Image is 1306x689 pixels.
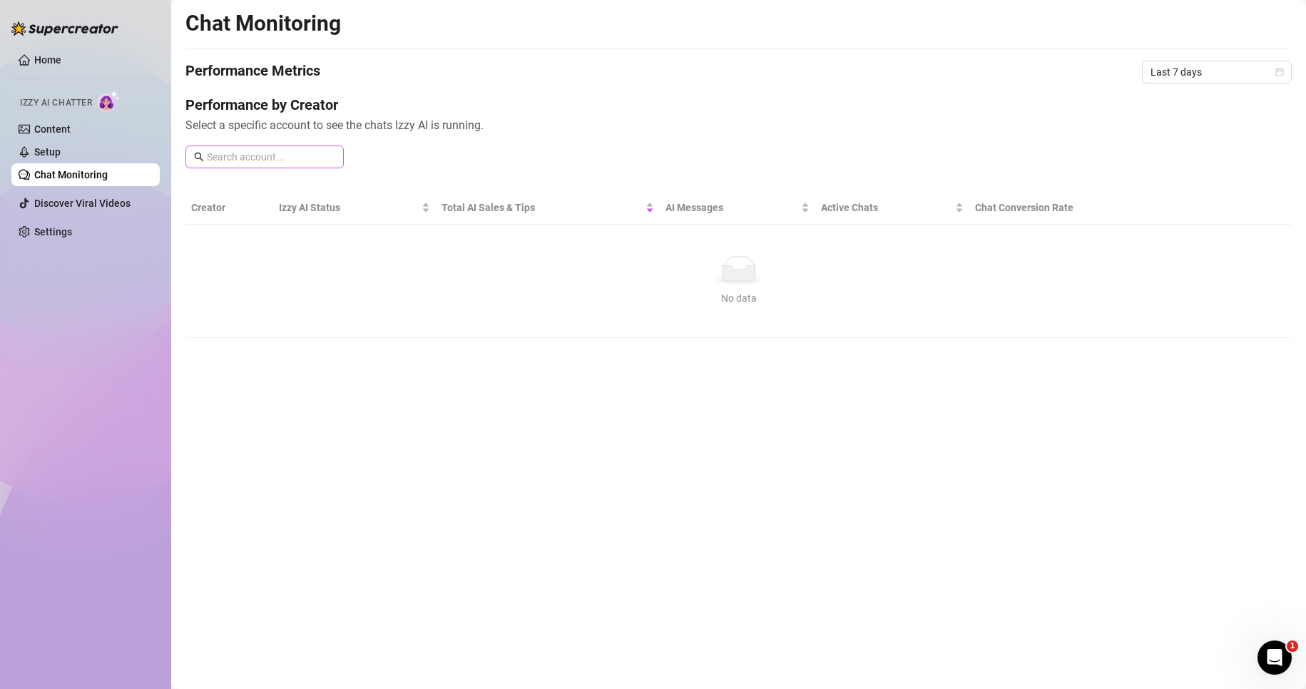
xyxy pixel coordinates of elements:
[279,200,419,215] span: Izzy AI Status
[185,61,320,83] h4: Performance Metrics
[442,200,643,215] span: Total AI Sales & Tips
[273,191,436,225] th: Izzy AI Status
[197,290,1280,306] div: No data
[34,54,61,66] a: Home
[1287,640,1298,652] span: 1
[185,10,341,37] h2: Chat Monitoring
[185,95,1292,115] h4: Performance by Creator
[11,21,118,36] img: logo-BBDzfeDw.svg
[665,200,798,215] span: AI Messages
[821,200,952,215] span: Active Chats
[34,226,72,238] a: Settings
[660,191,815,225] th: AI Messages
[34,169,108,180] a: Chat Monitoring
[34,146,61,158] a: Setup
[1151,61,1283,83] span: Last 7 days
[815,191,969,225] th: Active Chats
[207,149,335,165] input: Search account...
[969,191,1181,225] th: Chat Conversion Rate
[185,116,1292,134] span: Select a specific account to see the chats Izzy AI is running.
[20,96,92,110] span: Izzy AI Chatter
[185,191,273,225] th: Creator
[98,91,120,111] img: AI Chatter
[34,198,131,209] a: Discover Viral Videos
[194,152,204,162] span: search
[436,191,660,225] th: Total AI Sales & Tips
[34,123,71,135] a: Content
[1257,640,1292,675] iframe: Intercom live chat
[1275,68,1284,76] span: calendar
